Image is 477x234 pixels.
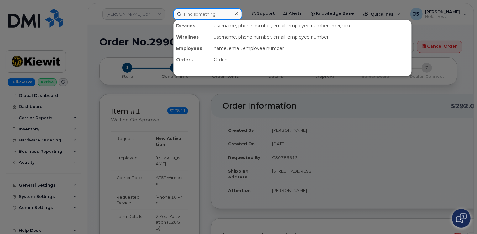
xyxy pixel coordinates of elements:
[211,31,411,43] div: username, phone number, email, employee number
[211,20,411,31] div: username, phone number, email, employee number, imei, sim
[174,54,211,65] div: Orders
[456,213,467,223] img: Open chat
[174,43,211,54] div: Employees
[174,20,211,31] div: Devices
[211,43,411,54] div: name, email, employee number
[211,54,411,65] div: Orders
[174,31,211,43] div: Wirelines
